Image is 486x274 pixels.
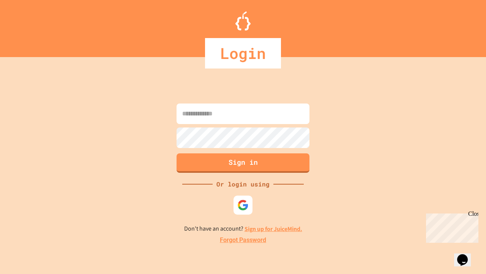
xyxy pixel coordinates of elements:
a: Forgot Password [220,236,266,245]
iframe: chat widget [423,210,478,243]
iframe: chat widget [454,244,478,266]
a: Sign up for JuiceMind. [245,225,302,233]
div: Login [205,38,281,68]
button: Sign in [177,153,309,173]
img: google-icon.svg [237,199,249,211]
div: Chat with us now!Close [3,3,52,48]
div: Or login using [213,180,273,189]
p: Don't have an account? [184,224,302,234]
img: Logo.svg [235,11,251,30]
